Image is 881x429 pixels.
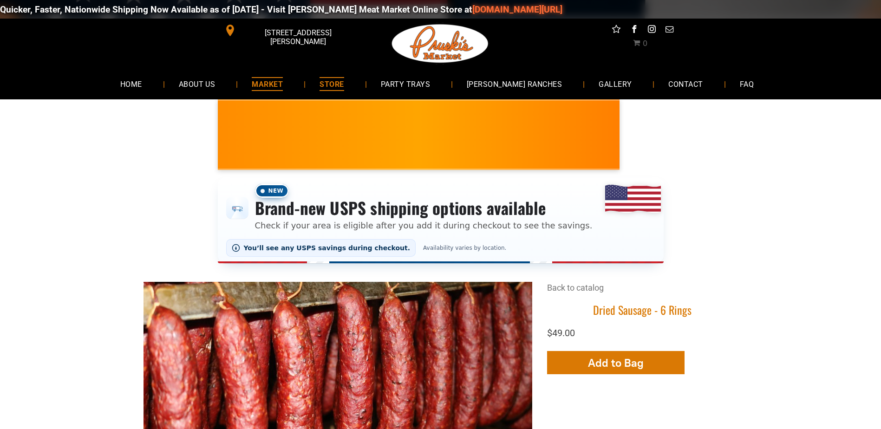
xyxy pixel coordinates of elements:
[165,71,229,96] a: ABOUT US
[585,71,646,96] a: GALLERY
[106,71,156,96] a: HOME
[306,71,358,96] a: STORE
[547,351,685,374] button: Add to Bag
[646,23,658,38] a: instagram
[588,356,644,370] span: Add to Bag
[593,141,775,156] span: [PERSON_NAME] MARKET
[547,283,604,292] a: Back to catalog
[252,77,283,91] span: MARKET
[547,303,738,317] h1: Dried Sausage - 6 Rings
[238,71,297,96] a: MARKET
[628,23,640,38] a: facebook
[610,23,622,38] a: Social network
[238,24,358,51] span: [STREET_ADDRESS][PERSON_NAME]
[255,219,593,232] p: Check if your area is eligible after you add it during checkout to see the savings.
[654,71,717,96] a: CONTACT
[218,177,664,263] div: Shipping options announcement
[367,71,444,96] a: PARTY TRAYS
[255,184,289,198] span: New
[643,39,647,48] span: 0
[244,244,411,252] span: You’ll see any USPS savings during checkout.
[255,198,593,218] h3: Brand-new USPS shipping options available
[218,23,360,38] a: [STREET_ADDRESS][PERSON_NAME]
[453,4,543,15] a: [DOMAIN_NAME][URL]
[453,71,576,96] a: [PERSON_NAME] RANCHES
[420,245,509,251] span: Availability varies by location.
[390,19,490,69] img: Pruski-s+Market+HQ+Logo2-1920w.png
[726,71,768,96] a: FAQ
[547,327,575,338] span: $49.00
[663,23,675,38] a: email
[547,282,738,303] div: Breadcrumbs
